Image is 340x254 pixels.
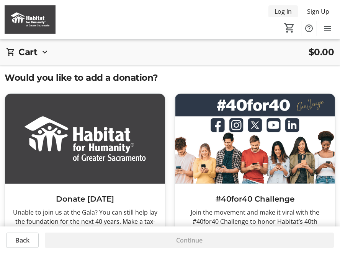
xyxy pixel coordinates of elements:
[6,233,39,248] button: Back
[11,208,159,244] div: Unable to join us at the Gala? You can still help lay the foundation for the next 40 years. Make ...
[301,5,335,18] button: Sign Up
[283,21,296,35] button: Cart
[275,7,292,16] span: Log In
[5,5,56,34] img: Habitat for Humanity of Greater Sacramento's Logo
[5,94,165,184] img: Donate Today
[181,193,329,205] h3: #40for40 Challenge
[175,94,335,184] img: #40for40 Challenge
[11,193,159,205] h3: Donate [DATE]
[307,7,329,16] span: Sign Up
[18,46,37,59] h2: Cart
[15,236,29,245] span: Back
[181,208,329,244] div: Join the movement and make it viral with the #40for40 Challenge to honor Habitat’s 40th anniversa...
[301,21,317,36] button: Help
[320,21,335,36] button: Menu
[309,46,334,59] span: $0.00
[5,71,335,85] h2: Would you like to add a donation?
[268,5,298,18] button: Log In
